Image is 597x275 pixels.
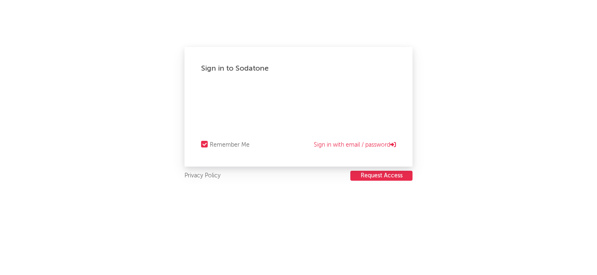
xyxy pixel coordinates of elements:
[201,64,396,74] div: Sign in to Sodatone
[314,140,396,150] a: Sign in with email / password
[350,171,413,181] a: Request Access
[184,171,221,181] a: Privacy Policy
[210,140,250,150] div: Remember Me
[350,171,413,181] button: Request Access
